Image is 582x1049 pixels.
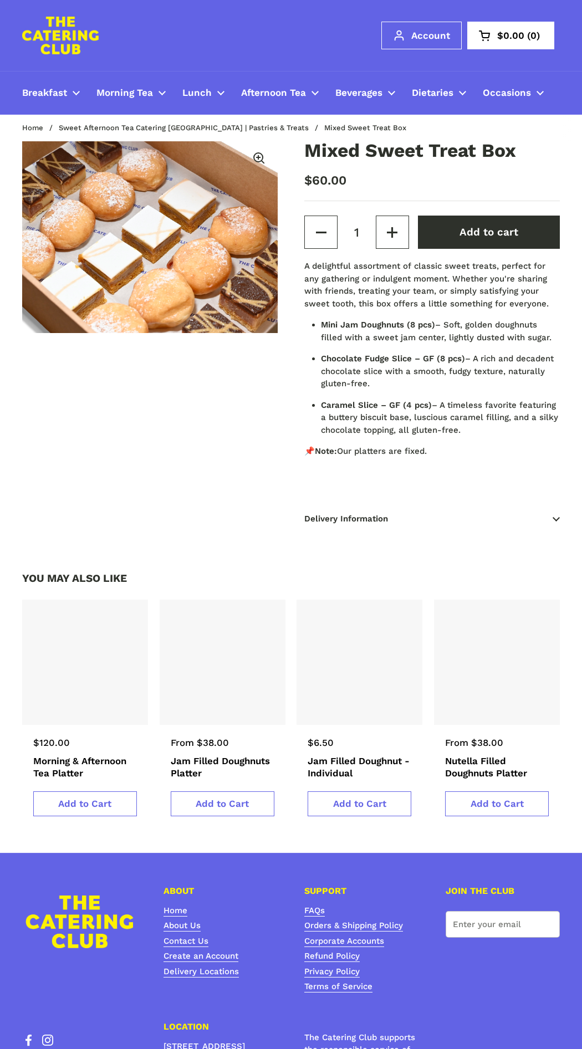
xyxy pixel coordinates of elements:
[418,216,560,249] button: Add to cart
[376,216,409,249] button: Increase quantity
[304,920,403,932] a: Orders & Shipping Policy
[22,141,278,333] img: Mixed Sweet Treat Box
[174,80,233,106] a: Lunch
[308,737,334,748] span: $6.50
[304,981,372,992] a: Terms of Service
[241,87,306,100] span: Afternoon Tea
[308,755,410,781] span: Jam Filled Doughnut - Individual
[304,936,384,947] a: Corporate Accounts
[404,80,474,106] a: Dietaries
[381,22,462,49] a: Account
[164,920,201,932] a: About Us
[164,887,278,896] h4: ABOUT
[321,400,432,410] strong: Caramel Slice – GF (4 pcs)
[164,936,208,947] a: Contact Us
[304,445,560,458] p: 📌 Our platters are fixed.
[497,31,524,40] span: $0.00
[164,951,238,962] a: Create an Account
[460,226,518,238] span: Add to cart
[471,798,524,809] span: Add to Cart
[171,791,274,816] a: Add to Cart
[304,141,560,160] h1: Mixed Sweet Treat Box
[171,755,274,776] a: Jam Filled Doughnuts Platter
[96,87,153,100] span: Morning Tea
[324,124,406,132] span: Mixed Sweet Treat Box
[333,798,386,809] span: Add to Cart
[446,887,560,896] h4: JOIN THE CLUB
[304,216,338,249] button: Decrease quantity
[22,87,67,100] span: Breakfast
[233,80,327,106] a: Afternoon Tea
[445,755,549,776] a: Nutella Filled Doughnuts Platter
[308,791,411,816] button: Add to Cart
[59,124,309,132] a: Sweet Afternoon Tea Catering [GEOGRAPHIC_DATA] | Pastries & Treats
[445,791,549,816] a: Add to Cart
[33,755,126,781] span: Morning & Afternoon Tea Platter
[315,124,318,132] span: /
[33,755,137,776] a: Morning & Afternoon Tea Platter
[164,905,187,917] a: Home
[304,173,346,187] span: $60.00
[321,352,560,390] p: – A rich and decadent chocolate slice with a smooth, fudgy texture, naturally gluten-free.
[335,87,382,100] span: Beverages
[321,354,465,364] strong: Chocolate Fudge Slice – GF (8 pcs)
[304,887,419,896] h4: SUPPORT
[22,573,127,584] span: YOU MAY ALSO LIKE
[434,600,560,725] a: Nutella Filled Doughnuts Platter
[58,798,111,809] span: Add to Cart
[297,600,422,725] a: Jam Filled Doughnut - Individual
[171,737,229,748] span: From $38.00
[196,798,249,809] span: Add to Cart
[321,399,560,437] p: – A timeless favorite featuring a buttery biscuit base, luscious caramel filling, and a silky cho...
[446,911,560,938] input: Enter your email
[22,124,43,132] a: Home
[524,31,543,40] span: 0
[412,87,453,100] span: Dietaries
[532,911,560,938] button: Submit
[315,446,337,456] strong: Note:
[445,755,527,781] span: Nutella Filled Doughnuts Platter
[445,737,503,748] span: From $38.00
[164,1022,278,1031] h4: LOCATION
[321,320,435,330] strong: Mini Jam Doughnuts (8 pcs)
[160,600,285,725] a: Jam Filled Doughnuts Platter
[483,87,531,100] span: Occasions
[14,80,88,106] a: Breakfast
[22,17,99,54] img: The Catering Club
[88,80,174,106] a: Morning Tea
[164,966,239,978] a: Delivery Locations
[321,319,560,344] p: – Soft, golden doughnuts filled with a sweet jam center, lightly dusted with sugar.
[308,755,411,776] a: Jam Filled Doughnut - Individual
[22,600,148,725] a: Morning & Afternoon Tea Platter
[327,80,404,106] a: Beverages
[304,905,325,917] a: FAQs
[304,260,560,310] p: A delightful assortment of classic sweet treats, perfect for any gathering or indulgent moment. W...
[33,737,70,748] span: $120.00
[171,755,270,781] span: Jam Filled Doughnuts Platter
[304,966,360,978] a: Privacy Policy
[49,124,53,132] span: /
[33,791,137,816] button: Add to Cart
[304,502,560,536] span: Delivery Information
[182,87,212,100] span: Lunch
[474,80,552,106] a: Occasions
[22,124,417,132] nav: breadcrumbs
[304,951,360,962] a: Refund Policy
